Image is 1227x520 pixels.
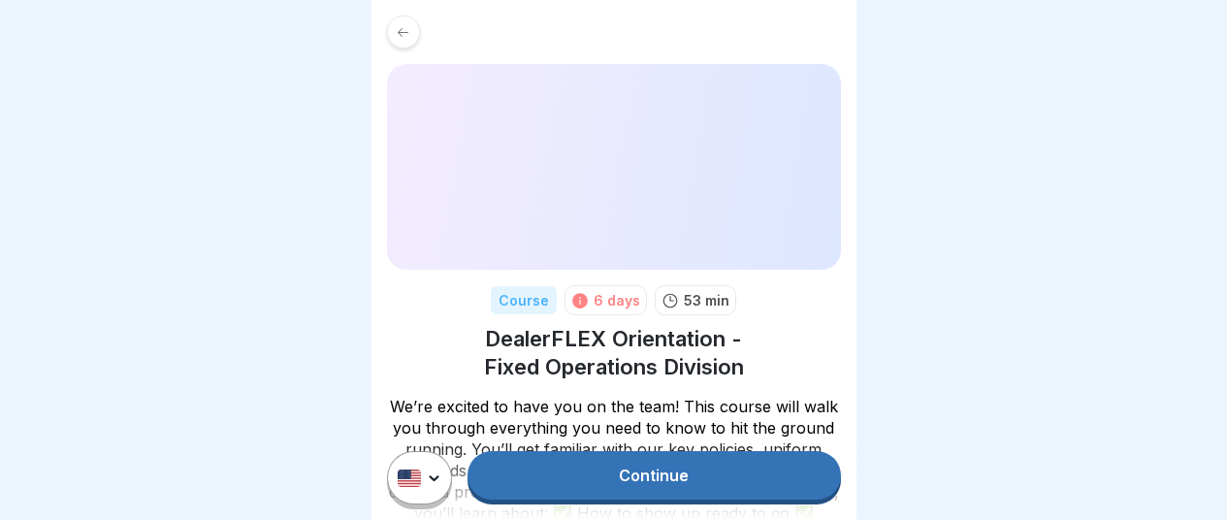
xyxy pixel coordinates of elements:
img: us.svg [398,470,421,487]
p: 53 min [684,290,729,310]
a: Continue [468,451,840,500]
div: 6 days [594,290,640,310]
h1: DealerFLEX Orientation - Fixed Operations Division [387,325,841,380]
div: Course [491,286,557,314]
